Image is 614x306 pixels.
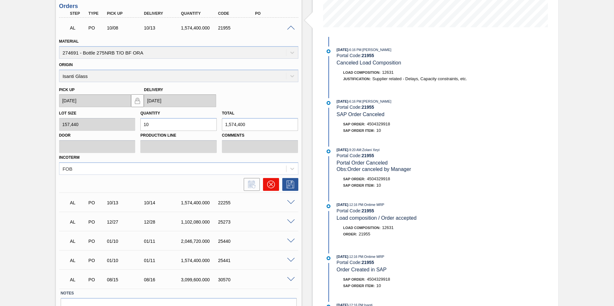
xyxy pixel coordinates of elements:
span: 10 [376,283,381,288]
div: 25273 [216,219,258,225]
div: 10/13/2024 [142,25,184,30]
span: [DATE] [337,48,348,52]
div: 22255 [216,200,258,205]
span: 4504329918 [367,277,390,282]
p: AL [70,277,86,282]
strong: 21955 [362,53,374,58]
span: Order Created in SAP [337,267,387,272]
div: Portal Code: [337,260,489,265]
div: Purchase order [87,25,106,30]
div: Inform order change [241,178,260,191]
div: Purchase order [87,239,106,244]
div: Awaiting Load Composition [68,196,88,210]
div: Pick up [105,11,147,16]
strong: 21955 [362,105,374,110]
img: atual [327,101,330,105]
div: 12/27/2024 [105,219,147,225]
span: - 6:16 PM [348,48,362,52]
span: : Ontime MRP [363,203,384,207]
strong: 21955 [362,208,374,213]
input: mm/dd/yyyy [144,94,216,107]
label: Lot size [59,111,76,115]
p: AL [70,25,86,30]
div: 08/16/2025 [142,277,184,282]
div: Code [216,11,258,16]
div: 01/11/2025 [142,239,184,244]
span: Load composition / Order accepted [337,215,417,221]
div: 01/11/2025 [142,258,184,263]
span: Load Composition : [343,226,381,230]
div: 10/13/2024 [105,200,147,205]
div: 1,574,400.000 [180,258,221,263]
div: Purchase order [87,200,106,205]
input: mm/dd/yyyy [59,94,131,107]
span: : [PERSON_NAME] [361,48,391,52]
span: 10 [376,183,381,188]
div: Quantity [180,11,221,16]
div: 01/10/2025 [105,239,147,244]
div: Step [68,11,88,16]
div: Awaiting Load Composition [68,215,88,229]
div: 2,046,720.000 [180,239,221,244]
span: - 9:20 AM [348,148,361,152]
label: Total [222,111,234,115]
span: : [PERSON_NAME] [361,99,391,103]
div: 21955 [216,25,258,30]
div: 10/14/2024 [142,200,184,205]
span: SAP Order: [343,277,365,281]
div: 12/28/2024 [142,219,184,225]
label: Incoterm [59,155,80,160]
div: Purchase order [87,219,106,225]
div: Awaiting Load Composition [68,273,88,287]
div: Delivery [142,11,184,16]
span: Canceled Load Composition [337,60,401,65]
span: 12631 [382,70,394,75]
img: atual [327,149,330,153]
p: AL [70,200,86,205]
div: Awaiting Load Composition [68,21,88,35]
span: Portal Order Canceled [337,160,388,166]
div: Portal Code: [337,53,489,58]
span: : Zolani Xeyi [361,148,380,152]
div: PO [253,11,295,16]
img: atual [327,256,330,260]
label: Pick up [59,88,75,92]
label: Origin [59,63,73,67]
div: Purchase order [87,258,106,263]
label: Quantity [140,111,160,115]
div: Type [87,11,106,16]
span: : Ontime MRP [363,255,384,259]
span: - 12:16 PM [348,255,363,259]
label: Door [59,131,136,140]
img: atual [327,49,330,53]
span: [DATE] [337,255,348,259]
span: - 6:16 PM [348,100,362,103]
span: Obs: Order canceled by Manager [337,166,411,172]
span: SAP Order Item: [343,284,375,288]
div: Awaiting Load Composition [68,234,88,248]
div: 25441 [216,258,258,263]
label: Comments [222,131,298,140]
span: SAP Order: [343,177,365,181]
div: 3,099,600.000 [180,277,221,282]
div: 08/15/2025 [105,277,147,282]
label: Notes [61,289,297,298]
span: 21955 [359,232,370,236]
label: Delivery [144,88,163,92]
img: locked [134,97,141,105]
div: 1,102,080.000 [180,219,221,225]
div: Portal Code: [337,208,489,213]
span: 12631 [382,225,394,230]
label: Material [59,39,79,44]
span: SAP Order: [343,122,365,126]
div: FOB [63,166,73,171]
p: AL [70,239,86,244]
p: AL [70,258,86,263]
div: 01/10/2025 [105,258,147,263]
div: 30570 [216,277,258,282]
div: 1,574,400.000 [180,25,221,30]
h3: Orders [59,3,298,10]
button: locked [131,94,144,107]
strong: 21955 [362,260,374,265]
div: Purchase order [87,277,106,282]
